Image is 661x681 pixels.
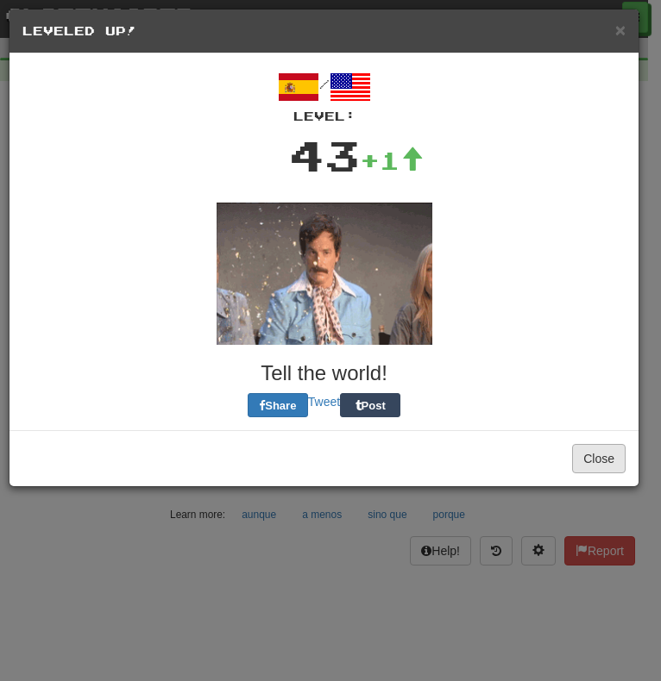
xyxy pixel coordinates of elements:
[22,22,626,40] h5: Leveled Up!
[308,395,340,409] a: Tweet
[615,20,626,40] span: ×
[22,108,626,125] div: Level:
[340,393,400,417] button: Post
[22,362,626,384] h3: Tell the world!
[615,21,626,39] button: Close
[360,143,424,178] div: +1
[217,203,432,345] img: glitter-d35a814c05fa227b87dd154a45a5cc37aaecd56281fd9d9cd8133c9defbd597c.gif
[248,393,308,417] button: Share
[572,444,626,473] button: Close
[289,125,360,185] div: 43
[22,66,626,125] div: /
